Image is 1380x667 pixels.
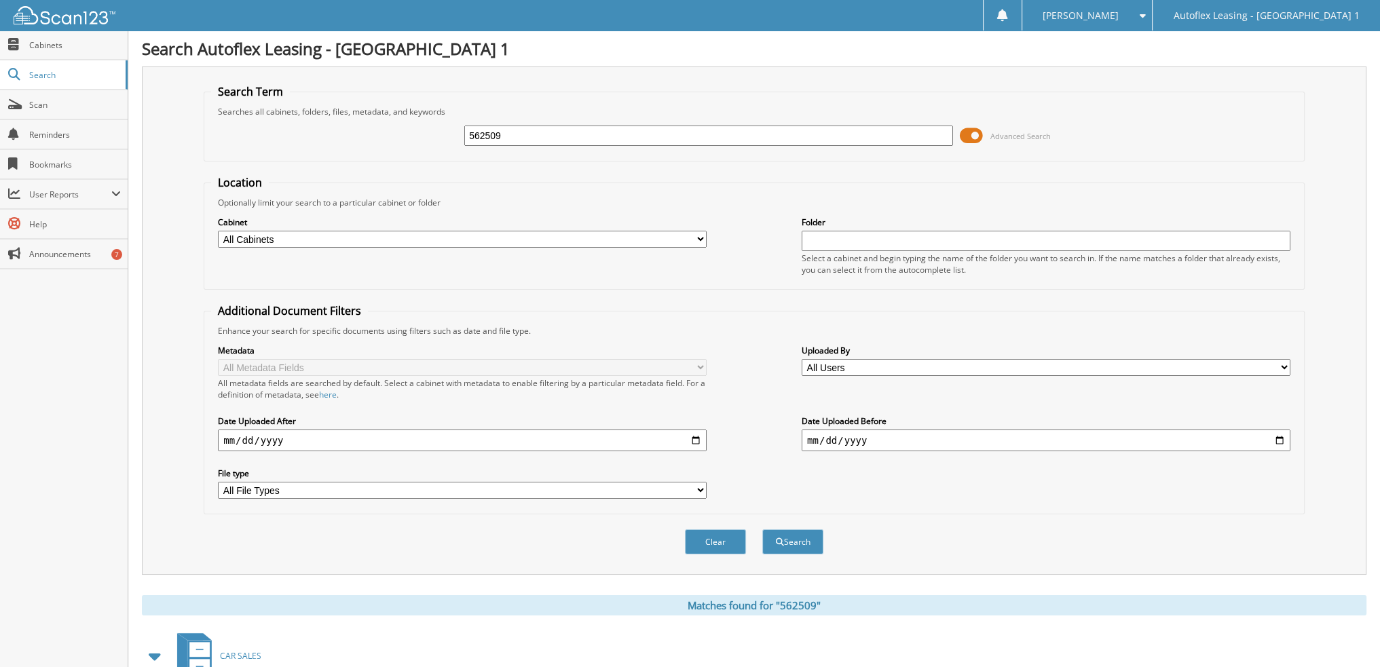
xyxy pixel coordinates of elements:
[1174,12,1360,20] span: Autoflex Leasing - [GEOGRAPHIC_DATA] 1
[319,389,337,400] a: here
[220,650,261,662] span: CAR SALES
[218,377,707,400] div: All metadata fields are searched by default. Select a cabinet with metadata to enable filtering b...
[802,216,1290,228] label: Folder
[29,248,121,260] span: Announcements
[211,303,368,318] legend: Additional Document Filters
[802,252,1290,275] div: Select a cabinet and begin typing the name of the folder you want to search in. If the name match...
[218,430,707,451] input: start
[14,6,115,24] img: scan123-logo-white.svg
[218,415,707,427] label: Date Uploaded After
[142,37,1366,60] h1: Search Autoflex Leasing - [GEOGRAPHIC_DATA] 1
[29,69,119,81] span: Search
[29,129,121,140] span: Reminders
[762,529,823,554] button: Search
[29,189,111,200] span: User Reports
[802,345,1290,356] label: Uploaded By
[29,218,121,230] span: Help
[142,595,1366,615] div: Matches found for "562509"
[218,345,707,356] label: Metadata
[29,159,121,170] span: Bookmarks
[990,131,1051,141] span: Advanced Search
[685,529,746,554] button: Clear
[29,99,121,111] span: Scan
[211,84,290,99] legend: Search Term
[218,468,707,479] label: File type
[211,175,269,190] legend: Location
[802,430,1290,451] input: end
[218,216,707,228] label: Cabinet
[211,197,1297,208] div: Optionally limit your search to a particular cabinet or folder
[211,325,1297,337] div: Enhance your search for specific documents using filters such as date and file type.
[111,249,122,260] div: 7
[802,415,1290,427] label: Date Uploaded Before
[211,106,1297,117] div: Searches all cabinets, folders, files, metadata, and keywords
[1043,12,1119,20] span: [PERSON_NAME]
[29,39,121,51] span: Cabinets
